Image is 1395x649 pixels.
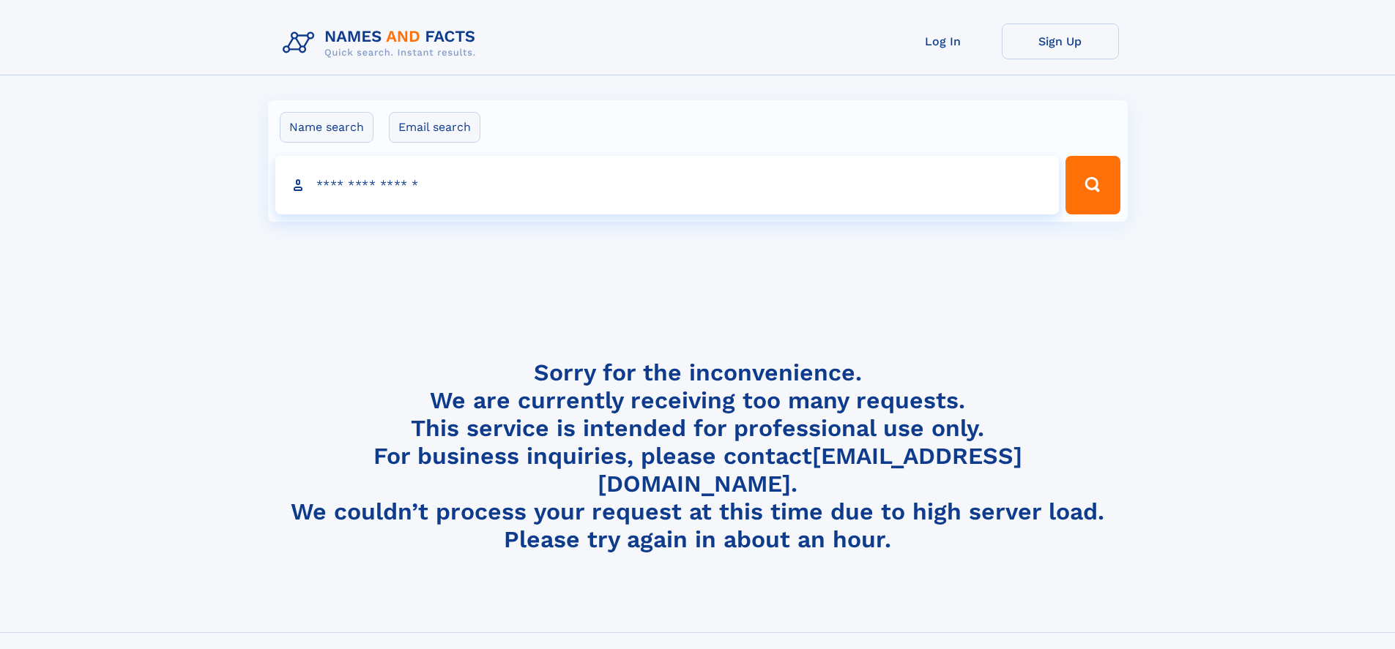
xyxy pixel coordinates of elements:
[275,156,1060,214] input: search input
[1002,23,1119,59] a: Sign Up
[389,112,480,143] label: Email search
[280,112,373,143] label: Name search
[1065,156,1120,214] button: Search Button
[598,442,1022,498] a: [EMAIL_ADDRESS][DOMAIN_NAME]
[885,23,1002,59] a: Log In
[277,23,488,63] img: Logo Names and Facts
[277,359,1119,554] h4: Sorry for the inconvenience. We are currently receiving too many requests. This service is intend...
